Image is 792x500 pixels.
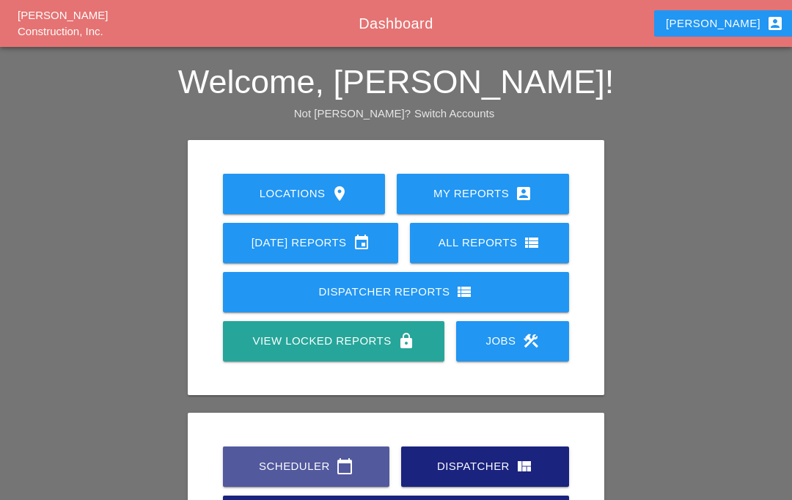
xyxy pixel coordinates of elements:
[522,332,540,350] i: construction
[515,185,532,202] i: account_box
[223,321,444,361] a: View Locked Reports
[666,15,784,32] div: [PERSON_NAME]
[455,283,473,301] i: view_list
[516,457,533,475] i: view_quilt
[401,446,569,487] a: Dispatcher
[246,283,546,301] div: Dispatcher Reports
[425,457,546,475] div: Dispatcher
[353,234,370,251] i: event
[420,185,546,202] div: My Reports
[456,321,569,361] a: Jobs
[223,174,385,214] a: Locations
[246,457,366,475] div: Scheduler
[246,332,421,350] div: View Locked Reports
[331,185,348,202] i: location_on
[397,332,415,350] i: lock
[223,272,569,312] a: Dispatcher Reports
[246,185,362,202] div: Locations
[523,234,540,251] i: view_list
[397,174,569,214] a: My Reports
[480,332,546,350] div: Jobs
[359,15,433,32] span: Dashboard
[414,107,494,120] a: Switch Accounts
[410,223,569,263] a: All Reports
[766,15,784,32] i: account_box
[294,107,411,120] span: Not [PERSON_NAME]?
[246,234,375,251] div: [DATE] Reports
[223,446,389,487] a: Scheduler
[433,234,546,251] div: All Reports
[223,223,398,263] a: [DATE] Reports
[336,457,353,475] i: calendar_today
[18,9,108,38] a: [PERSON_NAME] Construction, Inc.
